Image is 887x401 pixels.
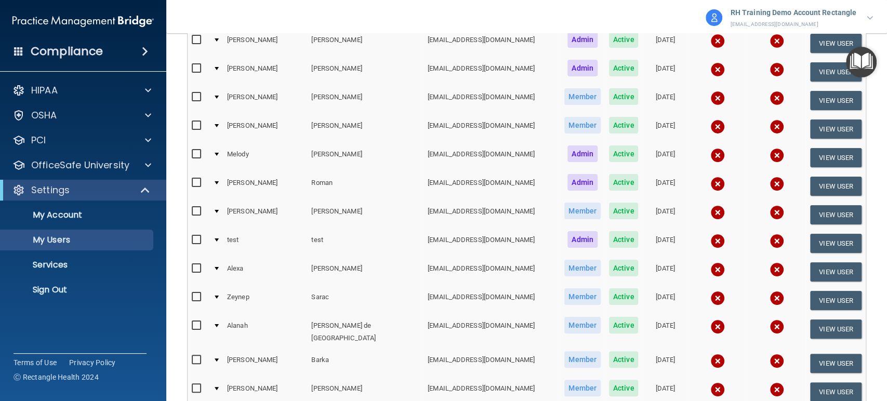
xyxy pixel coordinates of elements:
span: Active [609,260,639,276]
span: Active [609,351,639,368]
a: HIPAA [12,84,151,97]
p: PCI [31,134,46,146]
td: [DATE] [642,200,687,229]
span: Active [609,317,639,333]
img: cross.ca9f0e7f.svg [710,354,725,368]
span: Active [609,60,639,76]
td: [PERSON_NAME] [307,29,423,58]
img: cross.ca9f0e7f.svg [710,319,725,334]
img: cross.ca9f0e7f.svg [770,291,784,305]
td: [EMAIL_ADDRESS][DOMAIN_NAME] [423,349,560,378]
img: cross.ca9f0e7f.svg [710,62,725,77]
button: View User [810,354,862,373]
td: Melody [223,143,307,172]
img: cross.ca9f0e7f.svg [770,62,784,77]
td: [DATE] [642,286,687,315]
h4: Compliance [31,44,103,59]
td: test [223,229,307,258]
span: Member [564,260,601,276]
span: Admin [567,231,598,248]
button: View User [810,91,862,110]
img: cross.ca9f0e7f.svg [710,119,725,134]
span: Member [564,351,601,368]
td: [EMAIL_ADDRESS][DOMAIN_NAME] [423,172,560,200]
img: cross.ca9f0e7f.svg [770,382,784,397]
p: HIPAA [31,84,58,97]
a: Terms of Use [14,357,57,368]
td: [PERSON_NAME] [307,86,423,115]
td: [DATE] [642,86,687,115]
img: PMB logo [12,11,154,32]
a: Privacy Policy [69,357,116,368]
a: OfficeSafe University [12,159,151,171]
span: Active [609,88,639,105]
td: [PERSON_NAME] [307,200,423,229]
td: test [307,229,423,258]
td: [PERSON_NAME] [307,258,423,286]
td: [EMAIL_ADDRESS][DOMAIN_NAME] [423,286,560,315]
p: OSHA [31,109,57,122]
button: View User [810,319,862,339]
td: [PERSON_NAME] [223,349,307,378]
td: [DATE] [642,315,687,349]
span: Active [609,117,639,133]
td: Alanah [223,315,307,349]
td: [EMAIL_ADDRESS][DOMAIN_NAME] [423,143,560,172]
td: [DATE] [642,229,687,258]
img: cross.ca9f0e7f.svg [710,291,725,305]
td: [EMAIL_ADDRESS][DOMAIN_NAME] [423,86,560,115]
img: cross.ca9f0e7f.svg [710,382,725,397]
td: [EMAIL_ADDRESS][DOMAIN_NAME] [423,315,560,349]
span: Admin [567,174,598,191]
td: Zeynep [223,286,307,315]
span: Member [564,88,601,105]
span: Member [564,380,601,396]
img: cross.ca9f0e7f.svg [770,205,784,220]
button: View User [810,205,862,224]
td: [PERSON_NAME] [307,115,423,143]
span: Member [564,203,601,219]
p: Services [7,260,149,270]
span: Member [564,288,601,305]
p: My Users [7,235,149,245]
td: Roman [307,172,423,200]
span: Active [609,203,639,219]
img: cross.ca9f0e7f.svg [770,148,784,163]
td: [DATE] [642,143,687,172]
td: [PERSON_NAME] [307,58,423,86]
td: [DATE] [642,349,687,378]
td: [PERSON_NAME] [223,115,307,143]
span: Ⓒ Rectangle Health 2024 [14,372,99,382]
a: OSHA [12,109,151,122]
p: Settings [31,184,70,196]
td: [PERSON_NAME] [223,86,307,115]
td: [EMAIL_ADDRESS][DOMAIN_NAME] [423,200,560,229]
td: Alexa [223,258,307,286]
button: View User [810,119,862,139]
td: [PERSON_NAME] [223,29,307,58]
button: View User [810,62,862,82]
img: cross.ca9f0e7f.svg [710,91,725,105]
td: [EMAIL_ADDRESS][DOMAIN_NAME] [423,58,560,86]
img: cross.ca9f0e7f.svg [710,262,725,277]
span: Active [609,231,639,248]
span: Member [564,117,601,133]
span: Admin [567,60,598,76]
button: View User [810,148,862,167]
img: cross.ca9f0e7f.svg [770,354,784,368]
img: cross.ca9f0e7f.svg [710,148,725,163]
td: [DATE] [642,258,687,286]
p: [EMAIL_ADDRESS][DOMAIN_NAME] [731,20,856,29]
img: avatar.17b06cb7.svg [706,9,722,26]
button: View User [810,34,862,53]
td: [PERSON_NAME] de [GEOGRAPHIC_DATA] [307,315,423,349]
p: RH Training Demo Account Rectangle [731,6,856,20]
p: OfficeSafe University [31,159,129,171]
td: [EMAIL_ADDRESS][DOMAIN_NAME] [423,29,560,58]
span: Active [609,288,639,305]
p: Sign Out [7,285,149,295]
img: cross.ca9f0e7f.svg [770,262,784,277]
img: cross.ca9f0e7f.svg [770,34,784,48]
a: PCI [12,134,151,146]
img: arrow-down.227dba2b.svg [867,16,873,20]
